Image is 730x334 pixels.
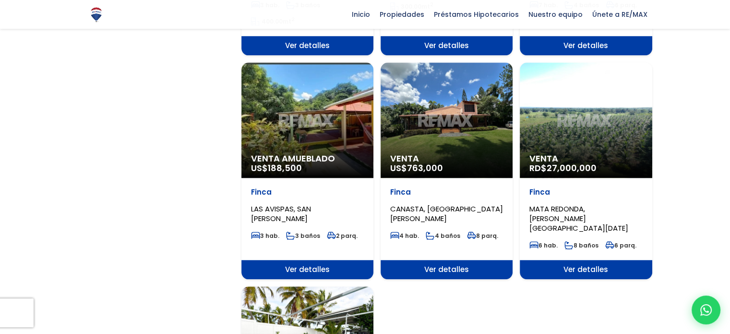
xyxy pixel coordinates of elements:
span: 6 parq. [605,241,636,249]
span: RD$ [529,162,597,174]
span: 4 hab. [390,232,419,240]
span: MATA REDONDA, [PERSON_NAME][GEOGRAPHIC_DATA][DATE] [529,204,628,233]
span: Inicio [347,7,375,22]
p: Finca [529,187,642,197]
span: 6 hab. [529,241,558,249]
span: Propiedades [375,7,429,22]
span: 8 parq. [467,232,498,240]
img: Logo de REMAX [88,6,105,23]
span: Únete a RE/MAX [587,7,652,22]
span: Ver detalles [241,260,373,279]
p: Finca [251,187,364,197]
span: Venta Amueblado [251,154,364,163]
span: Ver detalles [520,36,652,55]
a: Venta RD$27,000,000 Finca MATA REDONDA, [PERSON_NAME][GEOGRAPHIC_DATA][DATE] 6 hab. 8 baños 6 par... [520,62,652,279]
span: Venta [390,154,503,163]
span: Ver detalles [520,260,652,279]
span: 763,000 [407,162,443,174]
span: Venta [529,154,642,163]
span: 3 baños [286,232,320,240]
span: Ver detalles [241,36,373,55]
span: CANASTA, [GEOGRAPHIC_DATA][PERSON_NAME] [390,204,503,223]
span: Ver detalles [381,36,513,55]
a: Venta US$763,000 Finca CANASTA, [GEOGRAPHIC_DATA][PERSON_NAME] 4 hab. 4 baños 8 parq. Ver detalles [381,62,513,279]
span: US$ [251,162,302,174]
p: Finca [390,187,503,197]
span: US$ [390,162,443,174]
span: 2 parq. [327,232,358,240]
span: 4 baños [426,232,460,240]
span: 27,000,000 [547,162,597,174]
a: Venta Amueblado US$188,500 Finca LAS AVISPAS, SAN [PERSON_NAME] 3 hab. 3 baños 2 parq. Ver detalles [241,62,373,279]
span: LAS AVISPAS, SAN [PERSON_NAME] [251,204,311,223]
span: 8 baños [564,241,598,249]
span: 3 hab. [251,232,279,240]
span: 188,500 [268,162,302,174]
span: Ver detalles [381,260,513,279]
span: Nuestro equipo [524,7,587,22]
span: Préstamos Hipotecarios [429,7,524,22]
